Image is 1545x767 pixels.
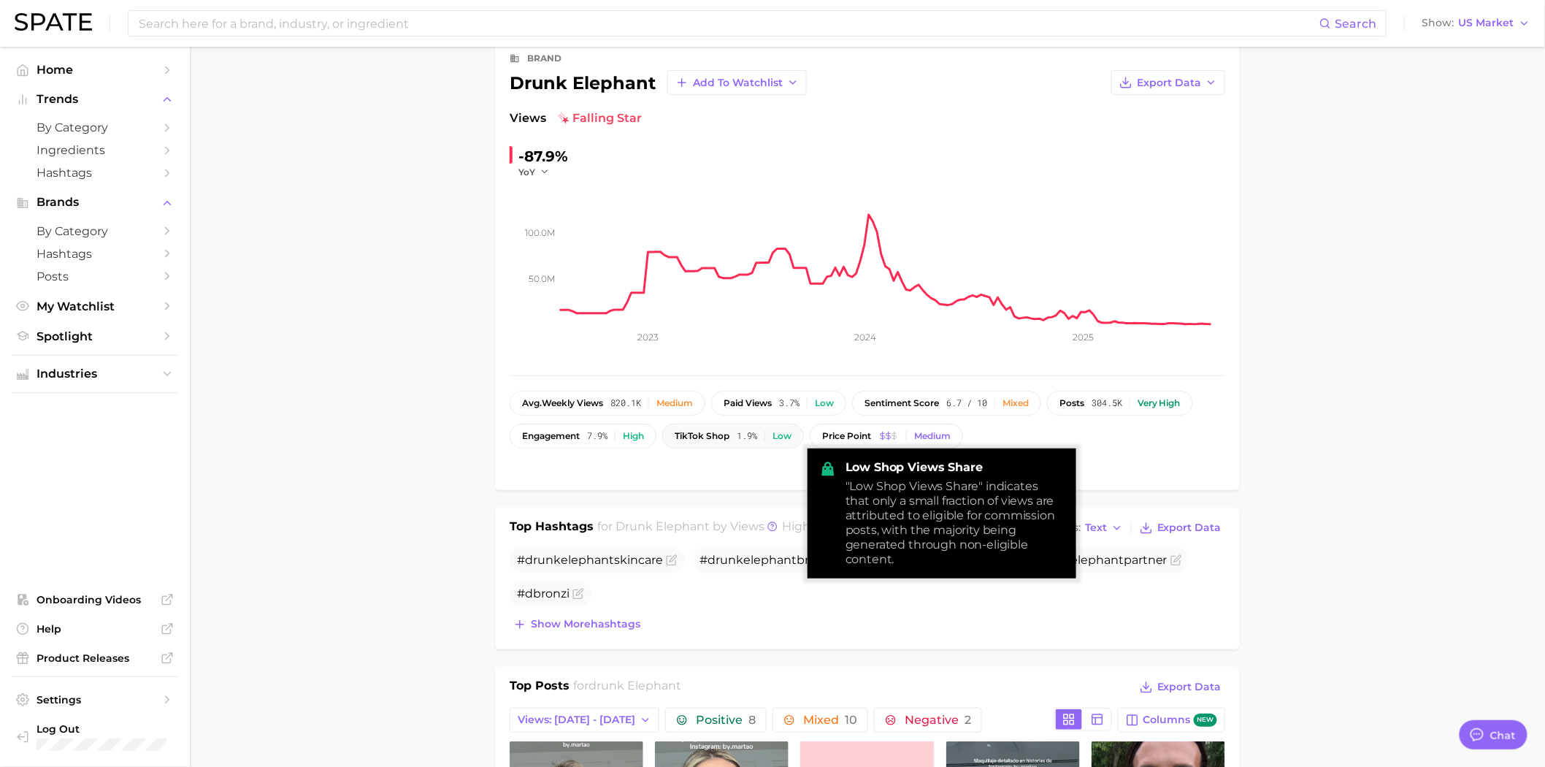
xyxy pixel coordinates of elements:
span: 304.5k [1092,398,1122,408]
span: Add to Watchlist [693,77,783,89]
a: Ingredients [12,139,178,161]
button: Views: [DATE] - [DATE] [510,708,659,733]
button: Flag as miscategorized or irrelevant [666,554,678,566]
span: Industries [37,367,153,381]
button: Trends [12,88,178,110]
a: My Watchlist [12,295,178,318]
span: Negative [905,714,971,726]
div: -87.9% [518,145,568,168]
button: YoY [518,166,550,178]
span: Positive [696,714,756,726]
a: Log out. Currently logged in with e-mail kegoto@sac.shiseido.com. [12,718,178,755]
span: drunk [708,553,743,567]
span: # skincare [517,553,663,567]
a: Onboarding Videos [12,589,178,611]
span: Mixed [803,714,857,726]
a: Home [12,58,178,81]
div: Medium [914,431,951,441]
button: Brands [12,191,178,213]
input: Search here for a brand, industry, or ingredient [137,11,1319,36]
span: posts [1059,398,1084,408]
button: Export Data [1111,70,1225,95]
span: drunk elephant [589,679,682,692]
span: Hashtags [37,166,153,180]
a: Product Releases [12,647,178,669]
a: Help [12,618,178,640]
a: Posts [12,265,178,288]
div: Very high [1138,398,1181,408]
tspan: 50.0m [529,273,555,284]
span: weekly views [522,398,603,408]
abbr: average [522,397,542,408]
span: Help [37,622,153,636]
img: falling star [558,112,570,124]
div: Low [815,398,834,408]
div: Low [772,431,791,441]
button: Columnsnew [1118,708,1225,733]
span: Log Out [37,722,169,736]
span: by Category [37,224,153,238]
span: 7.9% [587,431,607,441]
button: Add to Watchlist [667,70,807,95]
div: Mixed [1002,398,1029,408]
span: YoY [518,166,535,178]
h1: Top Hashtags [510,518,594,538]
span: engagement [522,431,580,441]
button: ShowUS Market [1419,14,1534,33]
a: Spotlight [12,325,178,348]
button: View AsText [1033,519,1127,538]
h2: for [574,677,682,699]
span: new [1194,714,1217,728]
button: price pointMedium [810,424,963,449]
span: 8 [748,713,756,727]
button: sentiment score6.7 / 10Mixed [852,391,1041,416]
span: Onboarding Videos [37,593,153,606]
span: Export Data [1157,681,1222,693]
button: TikTok shop1.9%Low [662,424,804,449]
span: price point [822,431,871,441]
div: High [623,431,644,441]
a: Hashtags [12,243,178,265]
button: paid views3.7%Low [711,391,846,416]
span: Ingredients [37,143,153,157]
span: elephant [743,553,797,567]
span: high to low [783,519,854,533]
span: # partner [1027,553,1168,567]
span: drunk elephant [616,519,710,533]
span: sentiment score [864,398,939,408]
button: engagement7.9%High [510,424,656,449]
span: by Category [37,121,153,134]
span: Home [37,63,153,77]
span: Views [510,110,546,127]
span: 6.7 / 10 [946,398,987,408]
button: Industries [12,363,178,385]
span: 1.9% [737,431,757,441]
span: Search [1335,17,1377,31]
button: Show morehashtags [510,614,644,635]
a: Hashtags [12,161,178,184]
a: Settings [12,689,178,711]
tspan: 2025 [1073,332,1094,343]
button: Flag as miscategorized or irrelevant [1170,554,1182,566]
span: Brands [37,196,153,209]
tspan: 2024 [854,332,876,343]
span: drunk [525,553,561,567]
span: falling star [558,110,642,127]
div: "Low Shop Views Share" indicates that only a small fraction of views are attributed to eligible f... [846,479,1065,567]
span: Trends [37,93,153,106]
span: Show more hashtags [531,618,640,630]
span: Export Data [1137,77,1201,89]
span: Columns [1143,714,1217,728]
span: paid views [724,398,772,408]
span: US Market [1459,19,1514,27]
tspan: 100.0m [525,227,555,238]
span: elephant [561,553,614,567]
button: Flag as miscategorized or irrelevant [572,588,584,600]
span: Spotlight [37,329,153,343]
span: Posts [37,270,153,283]
span: 820.1k [610,398,641,408]
button: avg.weekly views820.1kMedium [510,391,705,416]
span: Views: [DATE] - [DATE] [518,714,635,726]
span: Export Data [1157,522,1222,534]
span: Product Releases [37,652,153,665]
